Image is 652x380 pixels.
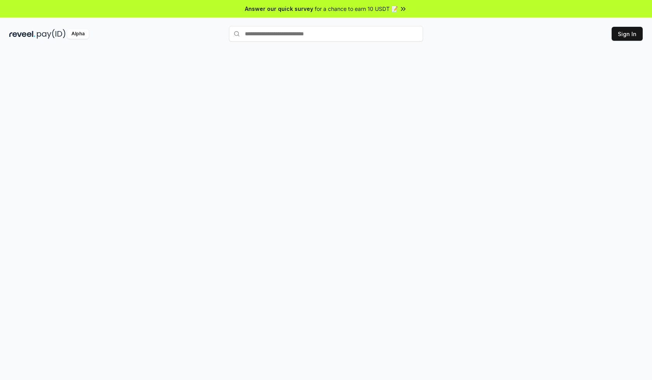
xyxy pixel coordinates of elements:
[245,5,313,13] span: Answer our quick survey
[315,5,398,13] span: for a chance to earn 10 USDT 📝
[9,29,35,39] img: reveel_dark
[612,27,643,41] button: Sign In
[67,29,89,39] div: Alpha
[37,29,66,39] img: pay_id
